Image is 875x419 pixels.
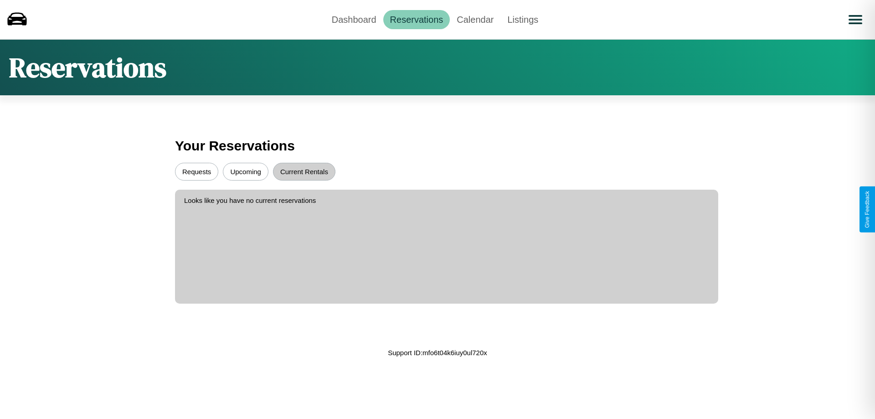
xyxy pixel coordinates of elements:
[500,10,545,29] a: Listings
[9,49,166,86] h1: Reservations
[450,10,500,29] a: Calendar
[843,7,868,32] button: Open menu
[383,10,450,29] a: Reservations
[273,163,335,181] button: Current Rentals
[325,10,383,29] a: Dashboard
[175,163,218,181] button: Requests
[388,347,487,359] p: Support ID: mfo6t04k6iuy0ul720x
[184,194,709,207] p: Looks like you have no current reservations
[864,191,870,228] div: Give Feedback
[175,134,700,158] h3: Your Reservations
[223,163,268,181] button: Upcoming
